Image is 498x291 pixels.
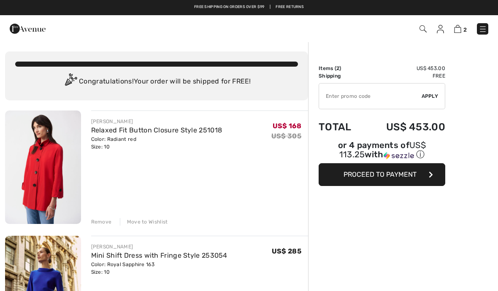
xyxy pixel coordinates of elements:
img: My Info [437,25,444,33]
span: US$ 168 [273,122,301,130]
div: Remove [91,218,112,226]
img: Search [420,25,427,32]
span: Proceed to Payment [344,170,417,178]
img: Sezzle [384,152,414,159]
a: Free shipping on orders over $99 [194,4,265,10]
s: US$ 305 [271,132,301,140]
a: 2 [454,24,467,34]
img: Menu [479,25,487,33]
a: Free Returns [276,4,304,10]
span: 2 [463,27,467,33]
a: Mini Shift Dress with Fringe Style 253054 [91,251,227,259]
span: 2 [336,65,339,71]
div: [PERSON_NAME] [91,243,227,251]
div: or 4 payments ofUS$ 113.25withSezzle Click to learn more about Sezzle [319,141,445,163]
img: Relaxed Fit Button Closure Style 251018 [5,110,81,224]
span: US$ 285 [272,247,301,255]
td: Free [364,72,445,80]
div: or 4 payments of with [319,141,445,160]
div: [PERSON_NAME] [91,118,222,125]
div: Color: Royal Sapphire 163 Size: 10 [91,261,227,276]
td: Shipping [319,72,364,80]
td: US$ 453.00 [364,65,445,72]
td: US$ 453.00 [364,113,445,141]
button: Proceed to Payment [319,163,445,186]
img: 1ère Avenue [10,20,46,37]
div: Color: Radiant red Size: 10 [91,135,222,151]
a: 1ère Avenue [10,24,46,32]
img: Shopping Bag [454,25,461,33]
span: Apply [422,92,438,100]
input: Promo code [319,84,422,109]
img: Congratulation2.svg [62,73,79,90]
td: Items ( ) [319,65,364,72]
a: Relaxed Fit Button Closure Style 251018 [91,126,222,134]
span: | [270,4,271,10]
td: Total [319,113,364,141]
span: US$ 113.25 [339,140,426,159]
div: Move to Wishlist [120,218,168,226]
div: Congratulations! Your order will be shipped for FREE! [15,73,298,90]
